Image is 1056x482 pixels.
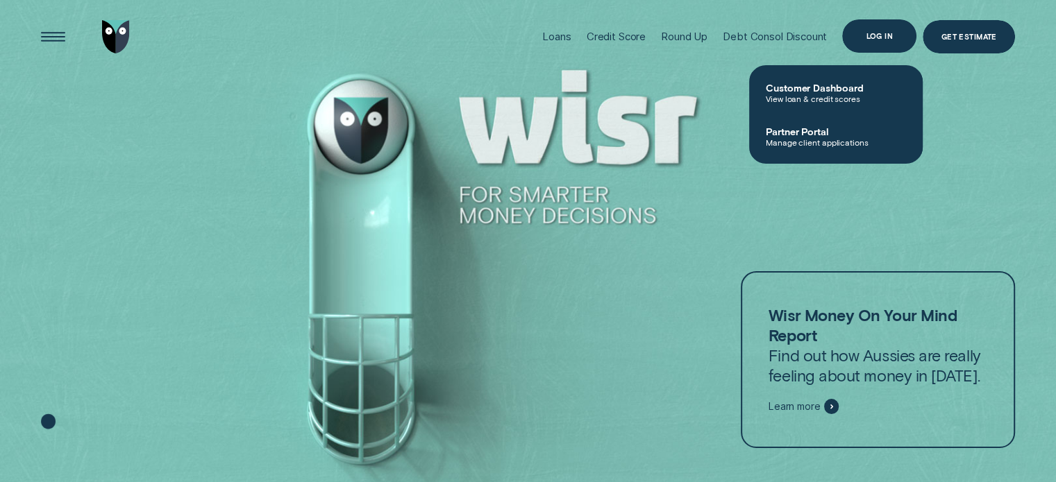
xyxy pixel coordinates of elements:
div: Debt Consol Discount [723,30,827,43]
a: Customer DashboardView loan & credit scores [749,71,923,114]
span: Customer Dashboard [766,82,906,94]
strong: Wisr Money On Your Mind Report [769,305,957,345]
a: Partner PortalManage client applications [749,114,923,158]
span: Manage client applications [766,137,906,147]
span: View loan & credit scores [766,94,906,103]
a: Wisr Money On Your Mind ReportFind out how Aussies are really feeling about money in [DATE].Learn... [741,271,1016,447]
div: Round Up [661,30,707,43]
div: Loans [542,30,571,43]
p: Find out how Aussies are really feeling about money in [DATE]. [769,305,988,386]
button: Open Menu [36,20,69,53]
span: Learn more [769,400,821,413]
div: Credit Score [587,30,646,43]
a: Get Estimate [923,20,1015,53]
button: Log in [842,19,916,53]
span: Partner Portal [766,126,906,137]
img: Wisr [102,20,130,53]
div: Log in [866,33,893,39]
